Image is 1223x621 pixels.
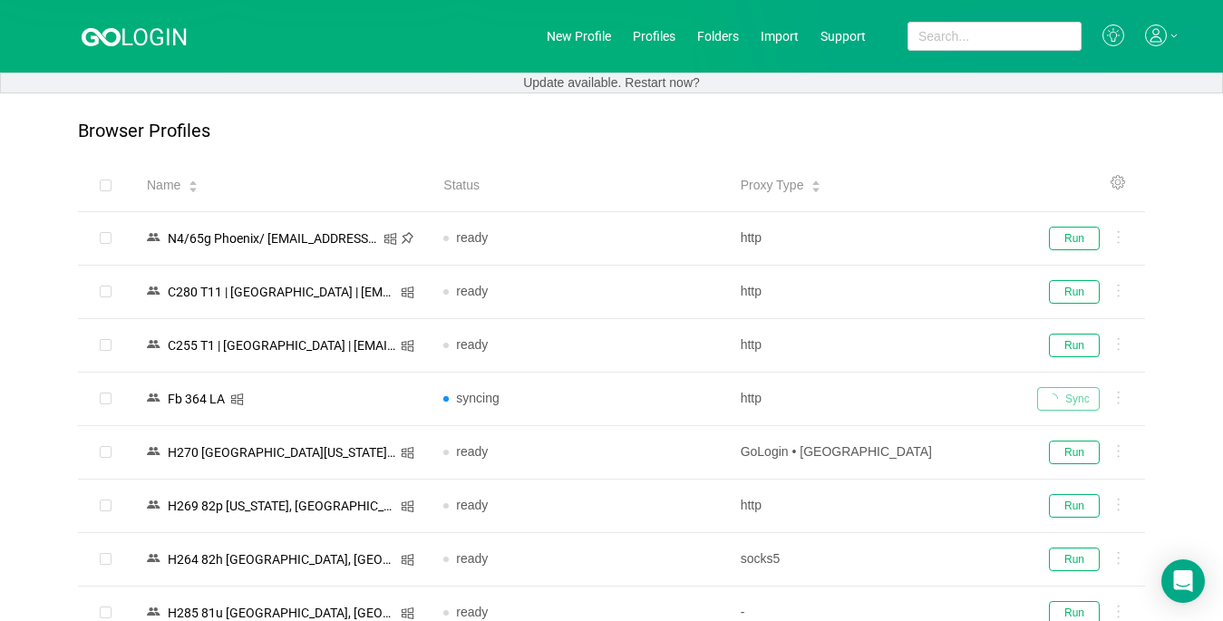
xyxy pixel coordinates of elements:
[401,606,414,620] i: icon: windows
[1049,548,1100,571] button: Run
[456,498,488,512] span: ready
[401,553,414,567] i: icon: windows
[820,29,866,44] a: Support
[401,500,414,513] i: icon: windows
[1049,280,1100,304] button: Run
[741,176,804,195] span: Proxy Type
[401,339,414,353] i: icon: windows
[456,391,499,405] span: syncing
[162,494,401,518] div: Н269 82p [US_STATE], [GEOGRAPHIC_DATA]/ [EMAIL_ADDRESS][DOMAIN_NAME]
[162,280,401,304] div: C280 T11 | [GEOGRAPHIC_DATA] | [EMAIL_ADDRESS][DOMAIN_NAME]
[456,337,488,352] span: ready
[401,286,414,299] i: icon: windows
[811,185,821,190] i: icon: caret-down
[633,29,675,44] a: Profiles
[230,393,244,406] i: icon: windows
[78,121,210,141] p: Browser Profiles
[1049,441,1100,464] button: Run
[189,179,199,184] i: icon: caret-up
[162,387,230,411] div: Fb 364 LA
[1049,494,1100,518] button: Run
[1049,227,1100,250] button: Run
[383,232,397,246] i: icon: windows
[810,178,821,190] div: Sort
[761,29,799,44] a: Import
[726,373,1023,426] td: http
[456,605,488,619] span: ready
[162,334,401,357] div: C255 T1 | [GEOGRAPHIC_DATA] | [EMAIL_ADDRESS][DOMAIN_NAME]
[908,22,1082,51] input: Search...
[147,176,180,195] span: Name
[401,446,414,460] i: icon: windows
[456,444,488,459] span: ready
[726,480,1023,533] td: http
[189,185,199,190] i: icon: caret-down
[811,179,821,184] i: icon: caret-up
[443,176,480,195] span: Status
[1049,334,1100,357] button: Run
[547,29,611,44] a: New Profile
[456,551,488,566] span: ready
[726,266,1023,319] td: http
[726,426,1023,480] td: GoLogin • [GEOGRAPHIC_DATA]
[188,178,199,190] div: Sort
[162,227,383,250] div: N4/65g Phoenix/ [EMAIL_ADDRESS][DOMAIN_NAME]
[726,319,1023,373] td: http
[456,284,488,298] span: ready
[726,533,1023,587] td: socks5
[1161,559,1205,603] div: Open Intercom Messenger
[162,548,401,571] div: Н264 82h [GEOGRAPHIC_DATA], [GEOGRAPHIC_DATA]/ [EMAIL_ADDRESS][DOMAIN_NAME]
[162,441,401,464] div: Н270 [GEOGRAPHIC_DATA][US_STATE]/ [EMAIL_ADDRESS][DOMAIN_NAME]
[697,29,739,44] a: Folders
[726,212,1023,266] td: http
[456,230,488,245] span: ready
[401,231,414,245] i: icon: pushpin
